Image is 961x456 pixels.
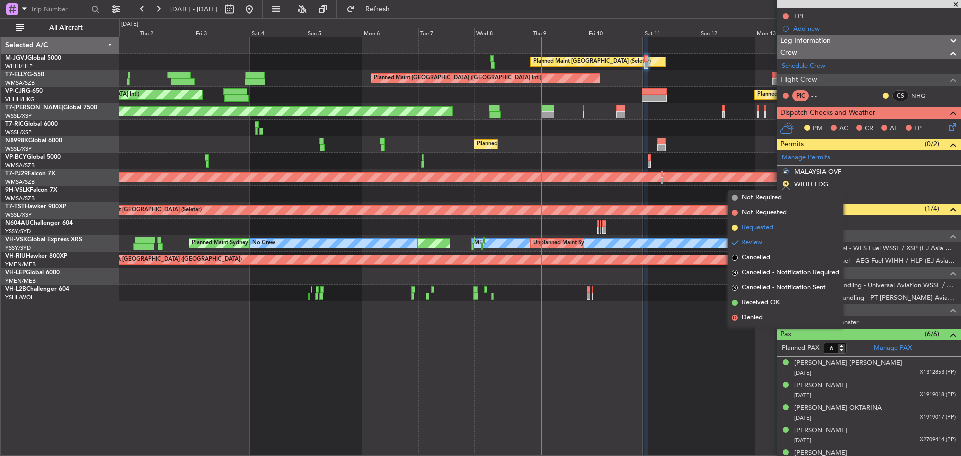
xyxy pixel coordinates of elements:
[5,187,57,193] a: 9H-VSLKFalcon 7X
[782,343,819,353] label: Planned PAX
[874,343,912,353] a: Manage PAX
[920,436,956,444] span: X2709414 (PP)
[794,281,956,289] a: WSSL / XSP - Handling - Universal Aviation WSSL / XSP
[121,20,138,29] div: [DATE]
[5,154,61,160] a: VP-BCYGlobal 5000
[794,293,956,302] a: WIHH / HLP - Handling - PT [PERSON_NAME] Aviasi WIHH / HLP
[5,228,31,235] a: YSSY/SYD
[793,193,956,201] div: Add new
[792,90,809,101] div: PIC
[26,24,106,31] span: All Aircraft
[742,268,839,278] span: Cancelled - Notification Required
[5,270,26,276] span: VH-LEP
[5,121,24,127] span: T7-RIC
[741,238,762,248] span: Review
[5,237,82,243] a: VH-VSKGlobal Express XRS
[5,261,36,268] a: YMEN/MEB
[643,28,699,37] div: Sat 11
[5,96,35,103] a: VHHH/HKG
[5,55,61,61] a: M-JGVJGlobal 5000
[911,91,934,100] a: NHG
[5,286,69,292] a: VH-L2BChallenger 604
[5,55,27,61] span: M-JGVJ
[5,204,66,210] a: T7-TSTHawker 900XP
[780,74,817,86] span: Flight Crew
[5,154,27,160] span: VP-BCY
[742,193,782,203] span: Not Required
[5,294,34,301] a: YSHL/WOL
[5,204,25,210] span: T7-TST
[5,270,60,276] a: VH-LEPGlobal 6000
[192,236,308,251] div: Planned Maint Sydney ([PERSON_NAME] Intl)
[732,285,738,291] span: S
[794,437,811,444] span: [DATE]
[418,28,474,37] div: Tue 7
[793,24,956,33] div: Add new
[5,138,28,144] span: N8998K
[742,283,826,293] span: Cancelled - Notification Sent
[5,195,35,202] a: WMSA/SZB
[474,28,531,37] div: Wed 8
[5,220,30,226] span: N604AU
[5,178,35,186] a: WMSA/SZB
[252,236,275,251] div: No Crew
[170,5,217,14] span: [DATE] - [DATE]
[794,381,847,391] div: [PERSON_NAME]
[920,413,956,422] span: X1919017 (PP)
[531,28,587,37] div: Thu 9
[742,313,763,323] span: Denied
[250,28,306,37] div: Sat 4
[306,28,362,37] div: Sun 5
[782,61,825,71] a: Schedule Crew
[5,145,32,153] a: WSSL/XSP
[892,90,909,101] div: CS
[914,124,922,134] span: FP
[5,237,27,243] span: VH-VSK
[5,63,33,70] a: WIHH/HLP
[742,223,773,233] span: Requested
[5,79,35,87] a: WMSA/SZB
[782,153,830,163] a: Manage Permits
[780,47,797,59] span: Crew
[780,107,875,119] span: Dispatch Checks and Weather
[5,72,44,78] a: T7-ELLYG-550
[757,87,924,102] div: Planned Maint [GEOGRAPHIC_DATA] ([GEOGRAPHIC_DATA] Intl)
[755,28,811,37] div: Mon 13
[794,392,811,399] span: [DATE]
[533,54,651,69] div: Planned Maint [GEOGRAPHIC_DATA] (Seletar)
[865,124,873,134] span: CR
[5,88,43,94] a: VP-CJRG-650
[890,124,898,134] span: AF
[5,286,26,292] span: VH-L2B
[925,203,939,214] span: (1/4)
[5,138,62,144] a: N8998KGlobal 6000
[138,28,194,37] div: Thu 2
[925,329,939,339] span: (6/6)
[31,2,88,17] input: Trip Number
[194,28,250,37] div: Fri 3
[84,252,242,267] div: Planned Maint [GEOGRAPHIC_DATA] ([GEOGRAPHIC_DATA])
[742,253,770,263] span: Cancelled
[839,124,848,134] span: AC
[732,315,738,321] span: D
[5,211,32,219] a: WSSL/XSP
[794,403,882,413] div: [PERSON_NAME] OKTARINA
[5,171,28,177] span: T7-PJ29
[742,208,787,218] span: Not Requested
[533,236,656,251] div: Unplanned Maint Sydney ([PERSON_NAME] Intl)
[742,298,780,308] span: Received OK
[5,171,55,177] a: T7-PJ29Falcon 7X
[5,162,35,169] a: WMSA/SZB
[811,91,834,100] div: - -
[794,167,841,176] div: MALAYSIA OVF
[5,105,97,111] a: T7-[PERSON_NAME]Global 7500
[11,20,109,36] button: All Aircraft
[5,253,26,259] span: VH-RIU
[794,256,956,265] a: WIHH / HLP - Fuel - AEG Fuel WIHH / HLP (EJ Asia Only)
[794,358,902,368] div: [PERSON_NAME] [PERSON_NAME]
[783,181,789,187] button: R
[794,426,847,436] div: [PERSON_NAME]
[357,6,399,13] span: Refresh
[732,270,738,276] span: R
[5,112,32,120] a: WSSL/XSP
